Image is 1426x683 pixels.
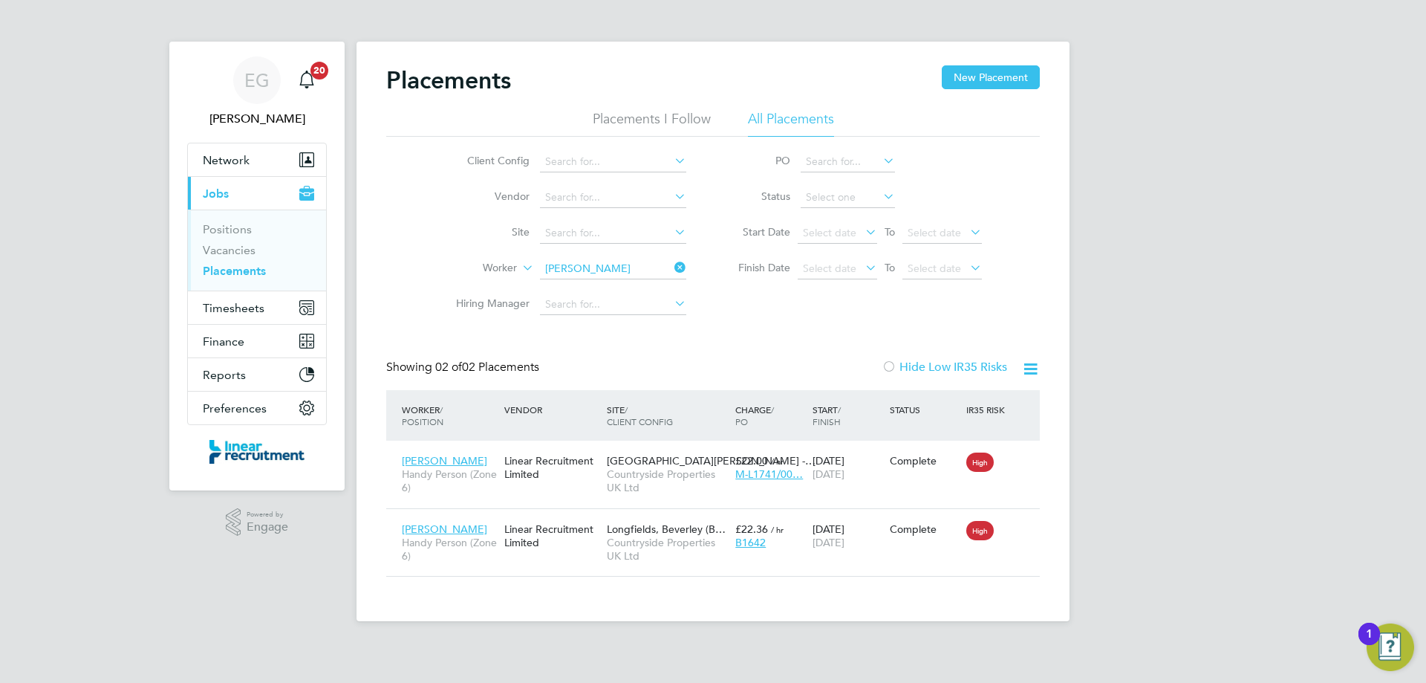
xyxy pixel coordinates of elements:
[1366,634,1373,653] div: 1
[402,467,497,494] span: Handy Person (Zone 6)
[607,404,673,427] span: / Client Config
[402,536,497,563] span: Handy Person (Zone 6)
[813,536,844,549] span: [DATE]
[187,56,327,128] a: EG[PERSON_NAME]
[908,262,961,275] span: Select date
[444,154,530,167] label: Client Config
[540,223,686,244] input: Search for...
[732,396,809,435] div: Charge
[203,401,267,415] span: Preferences
[723,190,790,203] label: Status
[540,152,686,172] input: Search for...
[813,404,841,427] span: / Finish
[607,454,815,467] span: [GEOGRAPHIC_DATA][PERSON_NAME] -…
[880,222,899,242] span: To
[593,110,711,137] li: Placements I Follow
[748,110,834,137] li: All Placements
[187,110,327,128] span: Eshanthi Goonetilleke
[188,210,326,291] div: Jobs
[886,396,963,423] div: Status
[187,440,327,464] a: Go to home page
[435,360,462,375] span: 02 of
[966,453,994,472] span: High
[310,62,328,80] span: 20
[432,261,517,276] label: Worker
[803,226,856,239] span: Select date
[203,264,266,278] a: Placements
[908,226,961,239] span: Select date
[882,360,1007,375] label: Hide Low IR35 Risks
[890,522,960,536] div: Complete
[735,404,774,427] span: / PO
[386,360,542,375] div: Showing
[203,243,255,257] a: Vacancies
[735,454,768,467] span: £22.00
[540,294,686,315] input: Search for...
[540,187,686,208] input: Search for...
[501,396,603,423] div: Vendor
[398,396,501,435] div: Worker
[1367,624,1414,671] button: Open Resource Center, 1 new notification
[444,297,530,310] label: Hiring Manager
[801,152,895,172] input: Search for...
[203,368,246,382] span: Reports
[809,396,886,435] div: Start
[603,396,732,435] div: Site
[203,222,252,236] a: Positions
[188,143,326,176] button: Network
[398,446,1040,459] a: [PERSON_NAME]Handy Person (Zone 6)Linear Recruitment Limited[GEOGRAPHIC_DATA][PERSON_NAME] -…Coun...
[771,456,784,467] span: / hr
[963,396,1014,423] div: IR35 Risk
[203,153,250,167] span: Network
[203,301,264,315] span: Timesheets
[501,515,603,557] div: Linear Recruitment Limited
[723,154,790,167] label: PO
[607,467,728,494] span: Countryside Properties UK Ltd
[444,225,530,239] label: Site
[226,508,289,537] a: Powered byEngage
[444,190,530,203] label: Vendor
[398,514,1040,527] a: [PERSON_NAME]Handy Person (Zone 6)Linear Recruitment LimitedLongfields, Beverley (B…Countryside P...
[435,360,539,375] span: 02 Placements
[188,291,326,324] button: Timesheets
[188,325,326,357] button: Finance
[203,187,229,201] span: Jobs
[809,515,886,557] div: [DATE]
[723,225,790,239] label: Start Date
[501,447,603,488] div: Linear Recruitment Limited
[402,404,443,427] span: / Position
[203,334,244,349] span: Finance
[735,536,766,549] span: B1642
[771,524,784,535] span: / hr
[890,454,960,467] div: Complete
[402,454,487,467] span: [PERSON_NAME]
[188,392,326,424] button: Preferences
[188,358,326,391] button: Reports
[801,187,895,208] input: Select one
[540,259,686,279] input: Search for...
[880,258,899,277] span: To
[966,521,994,540] span: High
[386,65,511,95] h2: Placements
[735,522,768,536] span: £22.36
[209,440,305,464] img: linearrecruitment-logo-retina.png
[723,261,790,274] label: Finish Date
[942,65,1040,89] button: New Placement
[244,71,270,90] span: EG
[607,522,726,536] span: Longfields, Beverley (B…
[402,522,487,536] span: [PERSON_NAME]
[188,177,326,210] button: Jobs
[247,521,288,534] span: Engage
[809,447,886,488] div: [DATE]
[803,262,856,275] span: Select date
[813,467,844,481] span: [DATE]
[735,467,803,481] span: M-L1741/00…
[247,508,288,521] span: Powered by
[169,42,345,491] nav: Main navigation
[292,56,322,104] a: 20
[607,536,728,563] span: Countryside Properties UK Ltd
